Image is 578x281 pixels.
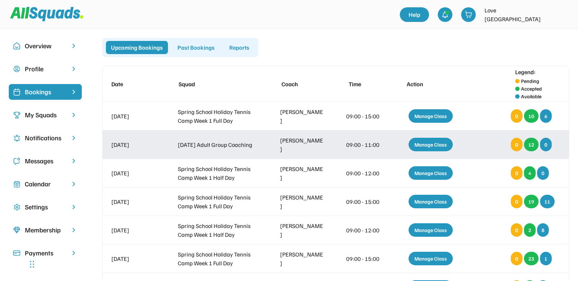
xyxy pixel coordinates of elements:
[13,42,20,50] img: Icon%20copy%2010.svg
[25,179,66,189] div: Calendar
[540,138,552,151] div: 0
[524,223,536,237] div: 2
[540,109,552,123] div: 6
[409,138,453,151] div: Manage Class
[441,11,449,18] img: bell-03%20%281%29.svg
[537,223,549,237] div: 8
[409,252,453,265] div: Manage Class
[10,7,83,21] img: Squad%20Logo.svg
[511,109,523,123] div: 0
[524,252,539,265] div: 23
[540,252,552,265] div: 1
[409,223,453,237] div: Manage Class
[511,138,523,151] div: 0
[25,87,66,97] div: Bookings
[70,204,77,210] img: chevron-right.svg
[524,138,539,151] div: 12
[280,250,325,267] div: [PERSON_NAME]
[111,80,156,88] div: Date
[25,110,66,120] div: My Squads
[13,227,20,234] img: Icon%20copy%208.svg
[282,80,326,88] div: Coach
[172,41,220,54] div: Past Bookings
[346,112,382,121] div: 09:00 - 15:00
[511,195,523,208] div: 0
[346,226,382,235] div: 09:00 - 12:00
[178,140,259,149] div: [DATE] Adult Group Coaching
[13,65,20,73] img: user-circle.svg
[178,193,259,210] div: Spring School Holiday Tennis Camp Week 1 Full Day
[25,248,66,258] div: Payments
[407,80,460,88] div: Action
[280,136,325,153] div: [PERSON_NAME]
[280,164,325,182] div: [PERSON_NAME]
[70,227,77,233] img: chevron-right.svg
[349,80,384,88] div: Time
[224,41,254,54] div: Reports
[485,6,550,23] div: Love [GEOGRAPHIC_DATA]
[524,195,539,208] div: 19
[524,109,539,123] div: 10
[111,197,156,206] div: [DATE]
[515,68,536,76] div: Legend:
[70,42,77,49] img: chevron-right.svg
[25,41,66,51] div: Overview
[13,204,20,211] img: Icon%20copy%2016.svg
[178,107,259,125] div: Spring School Holiday Tennis Camp Week 1 Full Day
[25,225,66,235] div: Membership
[111,169,156,178] div: [DATE]
[178,221,259,239] div: Spring School Holiday Tennis Camp Week 1 Half Day
[70,134,77,141] img: chevron-right.svg
[280,107,325,125] div: [PERSON_NAME]
[111,254,156,263] div: [DATE]
[524,166,536,180] div: 4
[511,223,523,237] div: 0
[400,7,429,22] a: Help
[70,111,77,118] img: chevron-right.svg
[521,92,541,100] div: Available
[70,65,77,72] img: chevron-right.svg
[70,181,77,187] img: chevron-right.svg
[25,64,66,74] div: Profile
[25,156,66,166] div: Messages
[555,7,569,22] img: LTPP_Logo_REV.jpeg
[179,80,259,88] div: Squad
[346,254,382,263] div: 09:00 - 15:00
[111,140,156,149] div: [DATE]
[409,195,453,208] div: Manage Class
[465,11,472,18] img: shopping-cart-01%20%281%29.svg
[540,195,555,208] div: 11
[13,88,20,96] img: Icon%20%2819%29.svg
[280,193,325,210] div: [PERSON_NAME]
[521,77,539,85] div: Pending
[70,157,77,164] img: chevron-right.svg
[511,166,523,180] div: 0
[70,88,77,95] img: chevron-right%20copy%203.svg
[13,181,20,188] img: Icon%20copy%207.svg
[178,250,259,267] div: Spring School Holiday Tennis Camp Week 1 Full Day
[111,112,156,121] div: [DATE]
[409,109,453,123] div: Manage Class
[25,133,66,143] div: Notifications
[521,85,542,92] div: Accepted
[511,252,523,265] div: 0
[346,140,382,149] div: 09:00 - 11:00
[13,111,20,119] img: Icon%20copy%203.svg
[70,250,77,257] img: chevron-right.svg
[111,226,156,235] div: [DATE]
[13,134,20,142] img: Icon%20copy%204.svg
[537,166,549,180] div: 0
[346,169,382,178] div: 09:00 - 12:00
[13,157,20,165] img: Icon%20copy%205.svg
[25,202,66,212] div: Settings
[178,164,259,182] div: Spring School Holiday Tennis Camp Week 1 Half Day
[409,166,453,180] div: Manage Class
[280,221,325,239] div: [PERSON_NAME]
[346,197,382,206] div: 09:00 - 15:00
[106,41,168,54] div: Upcoming Bookings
